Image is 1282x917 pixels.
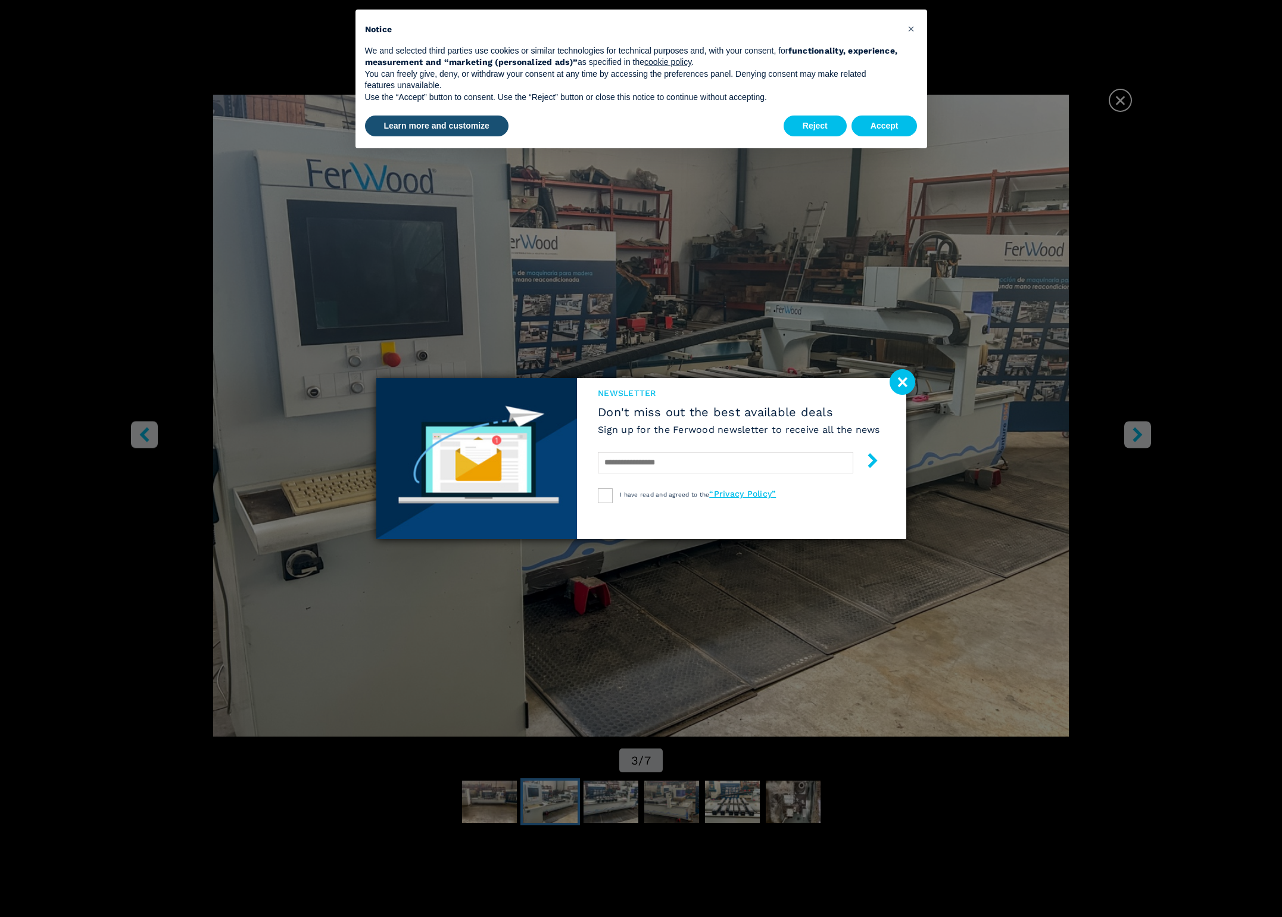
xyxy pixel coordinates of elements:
p: We and selected third parties use cookies or similar technologies for technical purposes and, wit... [365,45,899,68]
p: Use the “Accept” button to consent. Use the “Reject” button or close this notice to continue with... [365,92,899,104]
h6: Sign up for the Ferwood newsletter to receive all the news [598,423,880,436]
strong: functionality, experience, measurement and “marketing (personalized ads)” [365,46,898,67]
span: I have read and agreed to the [620,491,776,498]
button: Close this notice [902,19,921,38]
span: newsletter [598,387,880,399]
a: “Privacy Policy” [709,489,776,498]
img: Newsletter image [376,378,578,539]
button: Learn more and customize [365,116,509,137]
span: Don't miss out the best available deals [598,405,880,419]
h2: Notice [365,24,899,36]
a: cookie policy [644,57,691,67]
p: You can freely give, deny, or withdraw your consent at any time by accessing the preferences pane... [365,68,899,92]
span: × [907,21,915,36]
button: Reject [784,116,847,137]
button: submit-button [853,448,880,476]
button: Accept [851,116,918,137]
